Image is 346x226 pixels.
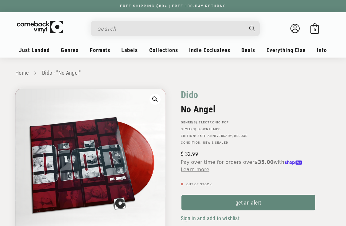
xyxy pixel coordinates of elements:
[222,121,229,124] a: Pop
[244,21,260,36] button: Search
[181,141,316,145] p: Condition: New & Sealed
[91,21,260,36] div: Search
[181,215,239,221] span: Sign in and add to wishlist
[15,70,29,76] a: Home
[181,127,316,131] p: STYLE(S):
[314,28,316,32] span: 0
[181,134,316,138] p: Edition: 25th Anniversary, Deluxe
[181,194,316,211] a: get an alert
[121,47,138,53] span: Labels
[317,47,327,53] span: Info
[90,47,110,53] span: Formats
[181,215,241,222] button: Sign in and add to wishlist
[181,89,198,101] a: Dido
[198,127,221,131] a: Downtempo
[241,47,255,53] span: Deals
[42,70,81,76] a: Dido - "No Angel"
[266,47,306,53] span: Everything Else
[181,104,316,115] h2: No Angel
[181,183,316,186] p: Out of stock
[149,47,178,53] span: Collections
[181,151,184,157] span: $
[114,4,232,8] a: FREE SHIPPING $89+ | FREE 100-DAY RETURNS
[181,151,198,157] span: 32.99
[61,47,79,53] span: Genres
[189,47,230,53] span: Indie Exclusives
[15,69,331,77] nav: breadcrumbs
[181,121,316,124] p: GENRE(S): ,
[19,47,50,53] span: Just Landed
[199,121,221,124] a: Electronic
[98,22,243,35] input: search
